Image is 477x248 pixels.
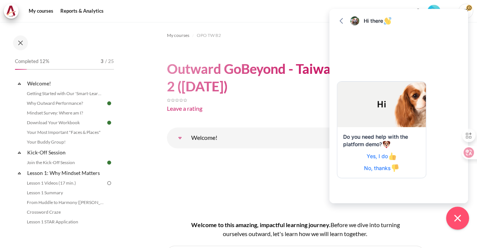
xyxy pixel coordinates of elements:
[25,89,106,98] a: Getting Started with Our 'Smart-Learning' Platform
[223,221,400,237] span: efore we dive into turning ourselves outward, let's learn how we will learn together.
[25,198,106,207] a: From Huddle to Harmony ([PERSON_NAME] Story)
[25,158,106,167] a: Join the Kick-Off Session
[16,169,23,177] span: Collapse
[25,118,106,127] a: Download Your Workbook
[16,149,23,156] span: Collapse
[427,4,440,18] div: Level #1
[191,220,400,238] h4: Welcome to this amazing, impactful learning journey.
[25,128,106,137] a: Your Most Important "Faces & Places"
[26,4,56,19] a: My courses
[26,168,106,178] a: Lesson 1: Why Mindset Matters
[6,6,16,17] img: Architeck
[25,217,106,226] a: Lesson 1 STAR Application
[167,31,189,40] a: My courses
[458,4,473,19] span: SP
[197,32,221,39] span: OPO TW B2
[16,80,23,87] span: Collapse
[15,69,27,70] div: 12%
[167,105,202,112] a: Leave a rating
[106,100,113,107] img: Done
[331,221,334,228] span: B
[101,58,104,65] span: 3
[167,29,424,41] nav: Navigation bar
[105,58,114,65] span: / 25
[424,4,443,18] a: Level #1
[25,99,106,108] a: Why Outward Performance?
[26,227,106,237] a: Lesson 2: Radical Self-Awareness
[427,5,440,18] img: Level #1
[25,179,106,188] a: Lesson 1 Videos (17 min.)
[58,4,106,19] a: Reports & Analytics
[444,6,455,17] button: Languages
[458,4,473,19] a: User menu
[106,159,113,166] img: Done
[26,147,106,157] a: Kick-Off Session
[25,138,106,147] a: Your Buddy Group!
[167,32,189,39] span: My courses
[106,180,113,186] img: To do
[173,131,187,145] a: Welcome!
[25,109,106,117] a: Mindset Survey: Where am I?
[25,188,106,197] a: Lesson 1 Summary
[197,31,221,40] a: OPO TW B2
[106,119,113,126] img: Done
[413,6,424,17] div: Show notification window with no new notifications
[167,60,424,95] h1: Outward GoBeyond - Taiwan Market Batch 2 ([DATE])
[25,208,106,217] a: Crossword Craze
[4,4,22,19] a: Architeck Architeck
[15,58,49,65] span: Completed 12%
[26,78,106,88] a: Welcome!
